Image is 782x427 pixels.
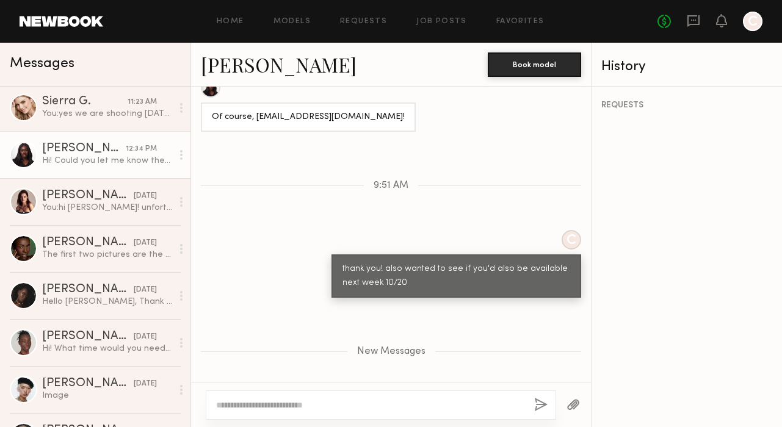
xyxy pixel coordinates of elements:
[134,378,157,390] div: [DATE]
[340,18,387,26] a: Requests
[42,343,172,354] div: Hi! What time would you need me on 10/15? Also yes I can send a photo of my hands shortly. Also w...
[42,331,134,343] div: [PERSON_NAME]
[42,143,126,155] div: [PERSON_NAME]
[42,378,134,390] div: [PERSON_NAME]
[273,18,311,26] a: Models
[134,190,157,202] div: [DATE]
[42,249,172,260] div: The first two pictures are the same hand. One is with a back makeup touchup I did to cover up I c...
[42,96,128,108] div: Sierra G.
[134,331,157,343] div: [DATE]
[212,110,405,124] div: Of course, [EMAIL_ADDRESS][DOMAIN_NAME]!
[374,181,408,191] span: 9:51 AM
[496,18,545,26] a: Favorites
[601,101,772,110] div: REQUESTS
[134,237,157,249] div: [DATE]
[342,262,570,290] div: thank you! also wanted to see if you'd also be available next week 10/20
[42,296,172,307] div: Hello [PERSON_NAME], Thank you for reaching out! I do have full availability on [DATE]. The only ...
[488,52,581,77] button: Book model
[217,18,244,26] a: Home
[42,190,134,202] div: [PERSON_NAME]
[128,96,157,108] div: 11:23 AM
[42,108,172,120] div: You: yes we are shooting [DATE]! email is not sent yet we're finalizing schedule
[42,202,172,213] div: You: hi [PERSON_NAME]! unfortunately that date is locked in, but we'll keep you in mind for futur...
[42,284,134,296] div: [PERSON_NAME]
[42,390,172,401] div: Image
[601,60,772,74] div: History
[42,237,134,249] div: [PERSON_NAME]
[201,51,357,77] a: [PERSON_NAME]
[134,284,157,296] div: [DATE]
[357,346,425,357] span: New Messages
[743,12,762,31] a: C
[416,18,467,26] a: Job Posts
[10,57,74,71] span: Messages
[488,59,581,69] a: Book model
[126,143,157,155] div: 12:34 PM
[42,155,172,167] div: Hi! Could you let me know the times? I’d be able to give a clearer answer!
